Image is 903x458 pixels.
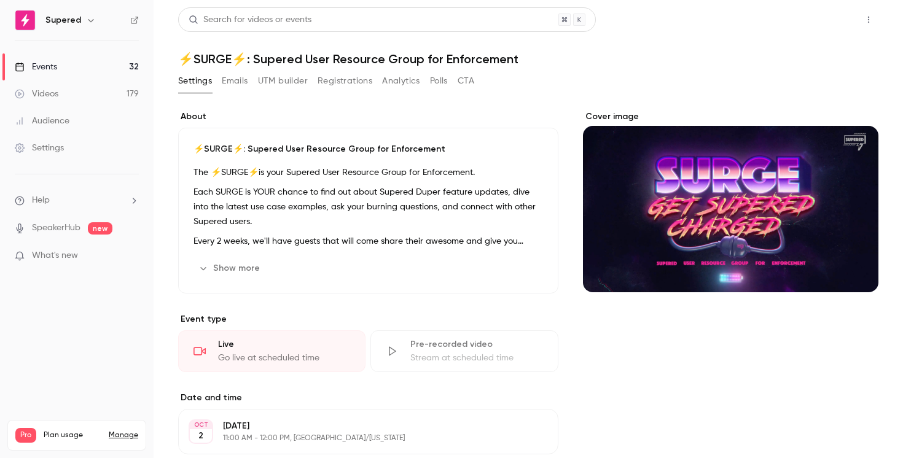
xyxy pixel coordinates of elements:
span: What's new [32,249,78,262]
p: 2 [198,430,203,442]
button: Analytics [382,71,420,91]
button: UTM builder [258,71,308,91]
button: Emails [222,71,248,91]
a: Manage [109,430,138,440]
p: 11:00 AM - 12:00 PM, [GEOGRAPHIC_DATA]/[US_STATE] [223,433,493,443]
div: Go live at scheduled time [218,352,350,364]
div: Stream at scheduled time [410,352,542,364]
img: Supered [15,10,35,30]
div: Pre-recorded video [410,338,542,351]
p: The ⚡️SURGE⚡️is your Supered User Resource Group for Enforcement. [193,165,543,180]
iframe: Noticeable Trigger [124,250,139,262]
a: SpeakerHub [32,222,80,235]
button: CTA [458,71,474,91]
span: new [88,222,112,235]
div: Pre-recorded videoStream at scheduled time [370,330,558,372]
p: Event type [178,313,558,325]
span: Plan usage [44,430,101,440]
h1: ⚡️SURGE⚡️: Supered User Resource Group for Enforcement [178,52,878,66]
label: About [178,111,558,123]
button: Registrations [318,71,372,91]
div: Search for videos or events [189,14,311,26]
div: OCT [190,421,212,429]
button: Settings [178,71,212,91]
section: Cover image [583,111,878,292]
div: Audience [15,115,69,127]
div: LiveGo live at scheduled time [178,330,365,372]
p: ⚡️SURGE⚡️: Supered User Resource Group for Enforcement [193,143,543,155]
button: Polls [430,71,448,91]
label: Date and time [178,392,558,404]
li: help-dropdown-opener [15,194,139,207]
div: Settings [15,142,64,154]
span: Help [32,194,50,207]
p: Each SURGE is YOUR chance to find out about Supered Duper feature updates, dive into the latest u... [193,185,543,229]
div: Videos [15,88,58,100]
div: Events [15,61,57,73]
label: Cover image [583,111,878,123]
button: Share [800,7,849,32]
span: Pro [15,428,36,443]
div: Live [218,338,350,351]
p: [DATE] [223,420,493,432]
h6: Supered [45,14,81,26]
p: Every 2 weeks, we'll have guests that will come share their awesome and give you actionable advic... [193,234,543,249]
button: Show more [193,258,267,278]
